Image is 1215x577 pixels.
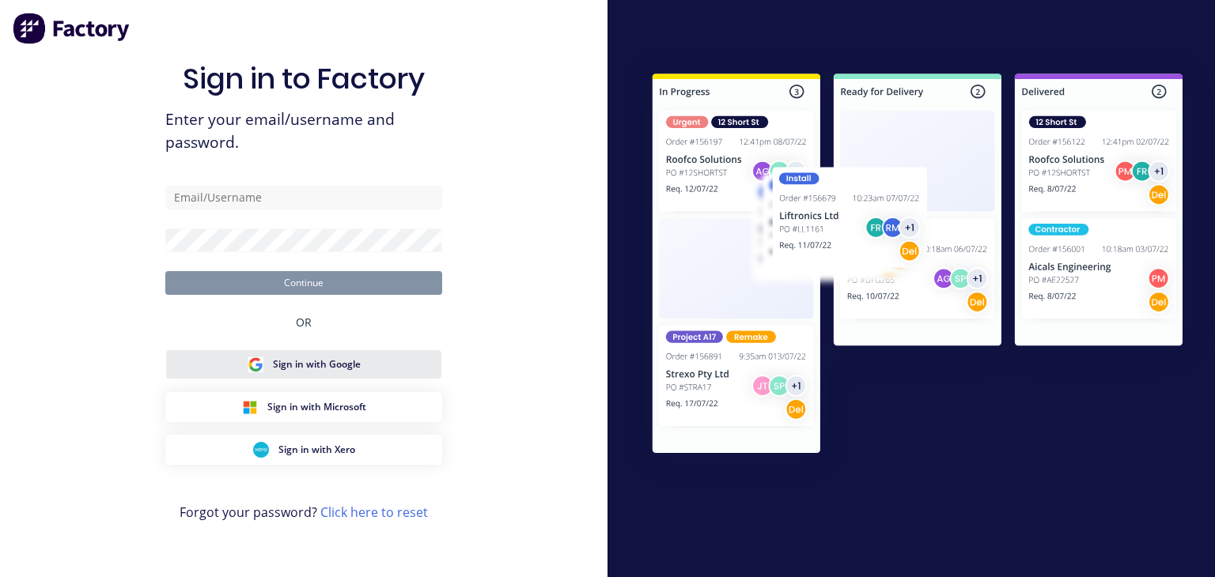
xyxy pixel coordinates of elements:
button: Microsoft Sign inSign in with Microsoft [165,392,442,422]
img: Sign in [620,44,1215,488]
button: Xero Sign inSign in with Xero [165,435,442,465]
img: Xero Sign in [253,442,269,458]
span: Sign in with Google [273,357,361,371]
span: Sign in with Xero [278,443,355,457]
span: Sign in with Microsoft [267,400,366,414]
h1: Sign in to Factory [183,62,425,96]
span: Enter your email/username and password. [165,108,442,154]
span: Forgot your password? [180,503,428,522]
input: Email/Username [165,186,442,209]
a: Click here to reset [320,503,428,521]
button: Google Sign inSign in with Google [165,349,442,379]
div: OR [296,295,312,349]
img: Google Sign in [248,356,263,372]
img: Factory [13,13,131,44]
img: Microsoft Sign in [242,399,258,415]
button: Continue [165,271,442,295]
